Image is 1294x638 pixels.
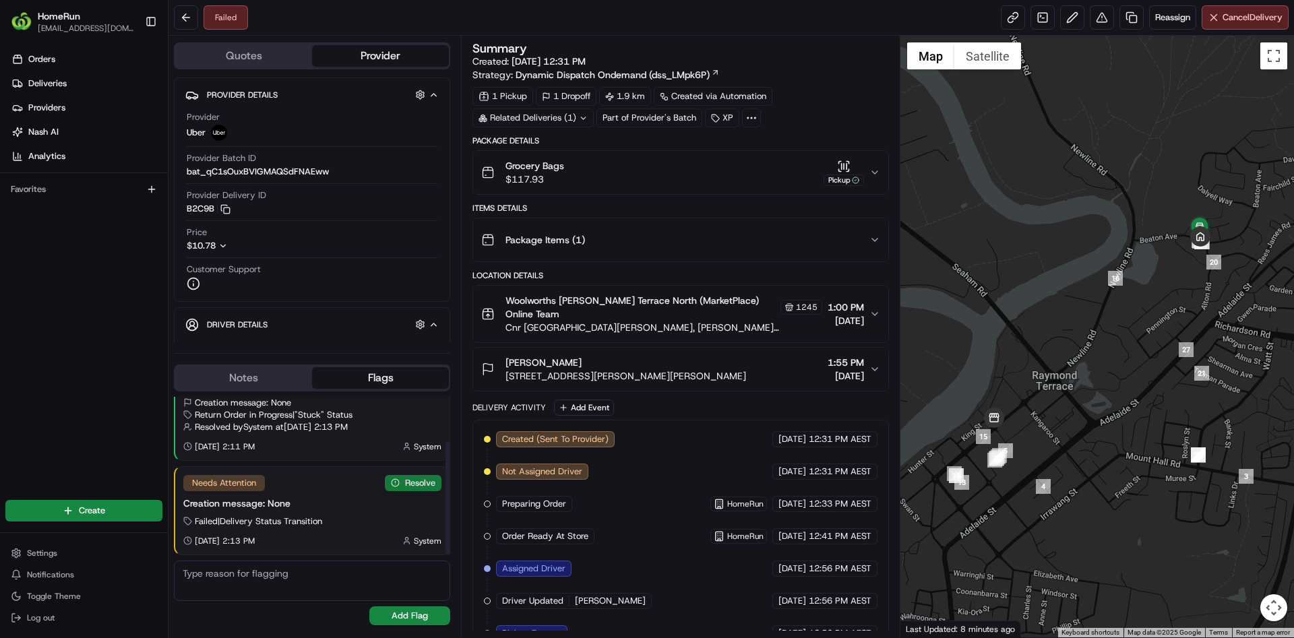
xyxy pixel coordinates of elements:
button: [PERSON_NAME][STREET_ADDRESS][PERSON_NAME][PERSON_NAME]1:55 PM[DATE] [473,348,888,391]
span: Reassign [1155,11,1190,24]
div: 20 [1206,255,1221,269]
a: Created via Automation [654,87,772,106]
div: 1.9 km [599,87,651,106]
span: [DATE] [778,595,806,607]
div: 6 [987,453,1002,468]
div: Strategy: [472,68,720,82]
span: [STREET_ADDRESS][PERSON_NAME][PERSON_NAME] [505,369,746,383]
span: Providers [28,102,65,114]
div: Needs Attention [183,475,265,491]
span: Order Ready At Store [502,530,588,542]
button: CancelDelivery [1202,5,1289,30]
span: Assigned Driver [502,563,565,575]
span: HomeRun [727,531,764,542]
div: 27 [1179,342,1194,357]
span: [DATE] 2:11 PM [195,441,255,452]
button: Flags [312,367,449,389]
span: Return Order in Progress | "Stuck" Status [195,409,352,421]
a: Report a map error [1236,629,1290,636]
span: Provider Details [207,90,278,100]
button: Settings [5,544,162,563]
button: Package Items (1) [473,218,888,261]
button: Notes [175,367,312,389]
a: Analytics [5,146,168,167]
button: Grocery Bags$117.93Pickup [473,151,888,194]
a: Terms (opens in new tab) [1209,629,1228,636]
button: Toggle fullscreen view [1260,42,1287,69]
span: Not Assigned Driver [502,466,582,478]
span: $117.93 [505,172,564,186]
h3: Summary [472,42,527,55]
span: 12:56 PM AEST [809,595,871,607]
span: Package Items ( 1 ) [505,233,585,247]
span: Analytics [28,150,65,162]
span: Price [187,226,207,238]
div: Items Details [472,203,888,214]
div: Favorites [5,179,162,200]
span: [PERSON_NAME] [505,356,582,369]
span: $10.78 [187,240,216,251]
span: Orders [28,53,55,65]
div: 3 [1239,469,1254,484]
span: Provider [187,111,220,123]
div: 1 Pickup [472,87,533,106]
a: Providers [5,97,168,119]
div: 17 [1195,234,1210,249]
div: 9 [991,449,1006,464]
a: Orders [5,49,168,70]
button: Provider Details [185,84,439,106]
span: 1:00 PM [828,300,864,314]
button: Keyboard shortcuts [1061,628,1119,637]
span: Preparing Order [502,498,566,510]
a: Open this area in Google Maps (opens a new window) [904,620,948,637]
span: [DATE] [778,498,806,510]
span: Driver Updated [502,595,563,607]
div: 26 [1191,447,1206,462]
button: Reassign [1149,5,1196,30]
span: [DATE] [778,433,806,445]
button: Add Flag [369,606,450,625]
span: Nash AI [28,126,59,138]
span: Creation message: None [195,397,291,409]
div: 21 [1194,366,1209,381]
span: Created: [472,55,586,68]
span: [DATE] 2:13 PM [195,536,255,546]
img: Google [904,620,948,637]
span: bat_qC1sOuxBVIGMAQSdFNAEww [187,166,329,178]
button: Map camera controls [1260,594,1287,621]
span: 12:31 PM AEST [809,466,871,478]
button: Log out [5,608,162,627]
span: Deliveries [28,77,67,90]
button: Provider [312,45,449,67]
span: HomeRun [727,499,764,509]
div: Package Details [472,135,888,146]
span: [DATE] [778,466,806,478]
span: Failed | Delivery Status Transition [195,515,322,528]
span: [PERSON_NAME] [575,595,646,607]
span: Name [187,341,210,353]
button: HomeRun [38,9,80,23]
img: uber-new-logo.jpeg [211,125,227,141]
a: Dynamic Dispatch Ondemand (dss_LMpk6P) [516,68,720,82]
span: Resolved by System [195,421,273,433]
span: 1:55 PM [828,356,864,369]
span: Dynamic Dispatch Ondemand (dss_LMpk6P) [516,68,710,82]
div: 28 [1192,233,1206,248]
span: [DATE] [828,314,864,327]
button: Show satellite imagery [954,42,1021,69]
span: 12:33 PM AEST [809,498,871,510]
button: HomeRunHomeRun[EMAIL_ADDRESS][DOMAIN_NAME] [5,5,140,38]
span: at [DATE] 2:13 PM [276,421,348,433]
div: Location Details [472,270,888,281]
span: Create [79,505,105,517]
span: Grocery Bags [505,159,564,172]
span: Toggle Theme [27,591,81,602]
div: 10 [989,451,1004,466]
button: Pickup [824,160,864,186]
button: Show street map [907,42,954,69]
div: 24 [1191,448,1206,463]
span: Customer Support [187,263,261,276]
div: Delivery Activity [472,402,546,413]
span: [DATE] [778,563,806,575]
